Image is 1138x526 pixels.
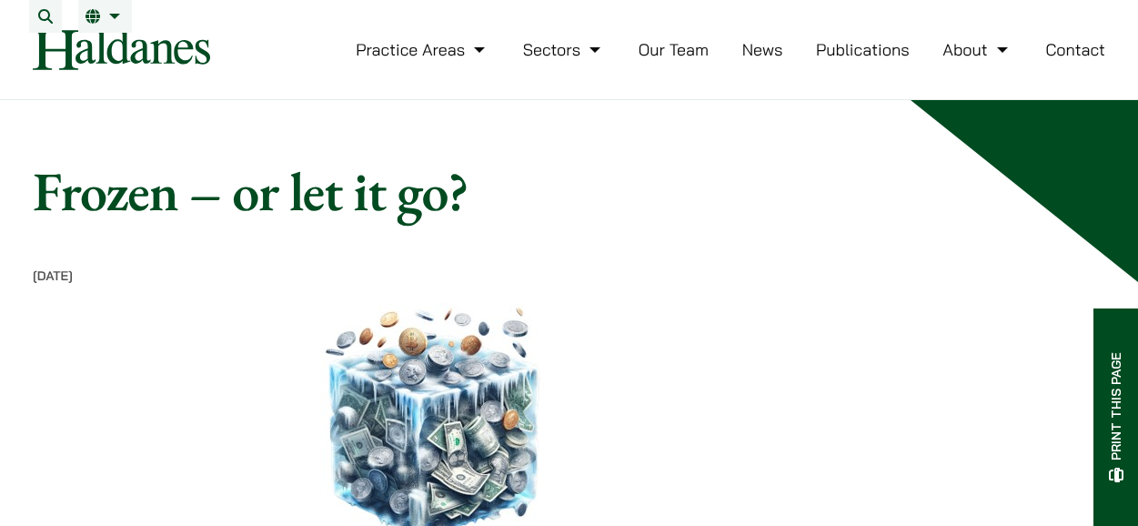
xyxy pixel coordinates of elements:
[942,39,1012,60] a: About
[639,39,709,60] a: Our Team
[86,9,125,24] a: EN
[33,158,969,224] h1: Frozen – or let it go?
[1045,39,1105,60] a: Contact
[816,39,910,60] a: Publications
[33,268,73,284] time: [DATE]
[33,29,210,70] img: Logo of Haldanes
[742,39,783,60] a: News
[523,39,605,60] a: Sectors
[356,39,489,60] a: Practice Areas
